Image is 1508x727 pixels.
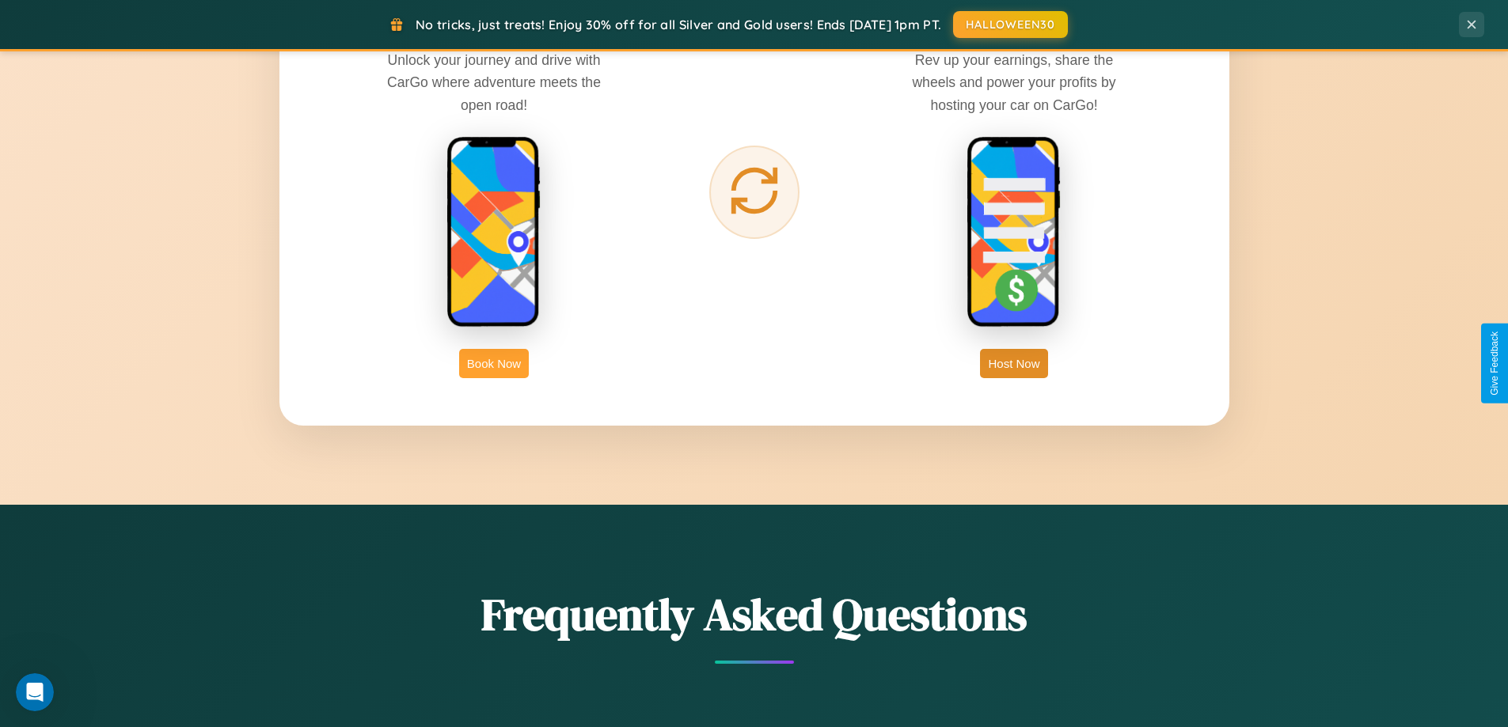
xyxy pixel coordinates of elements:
p: Unlock your journey and drive with CarGo where adventure meets the open road! [375,49,613,115]
button: Book Now [459,349,529,378]
div: Give Feedback [1489,331,1500,396]
h2: Frequently Asked Questions [279,584,1229,645]
p: Rev up your earnings, share the wheels and power your profits by hosting your car on CarGo! [895,49,1133,115]
iframe: Intercom live chat [16,673,54,711]
button: Host Now [980,349,1047,378]
button: HALLOWEEN30 [953,11,1068,38]
span: No tricks, just treats! Enjoy 30% off for all Silver and Gold users! Ends [DATE] 1pm PT. [416,17,941,32]
img: host phone [967,136,1062,329]
img: rent phone [446,136,541,329]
